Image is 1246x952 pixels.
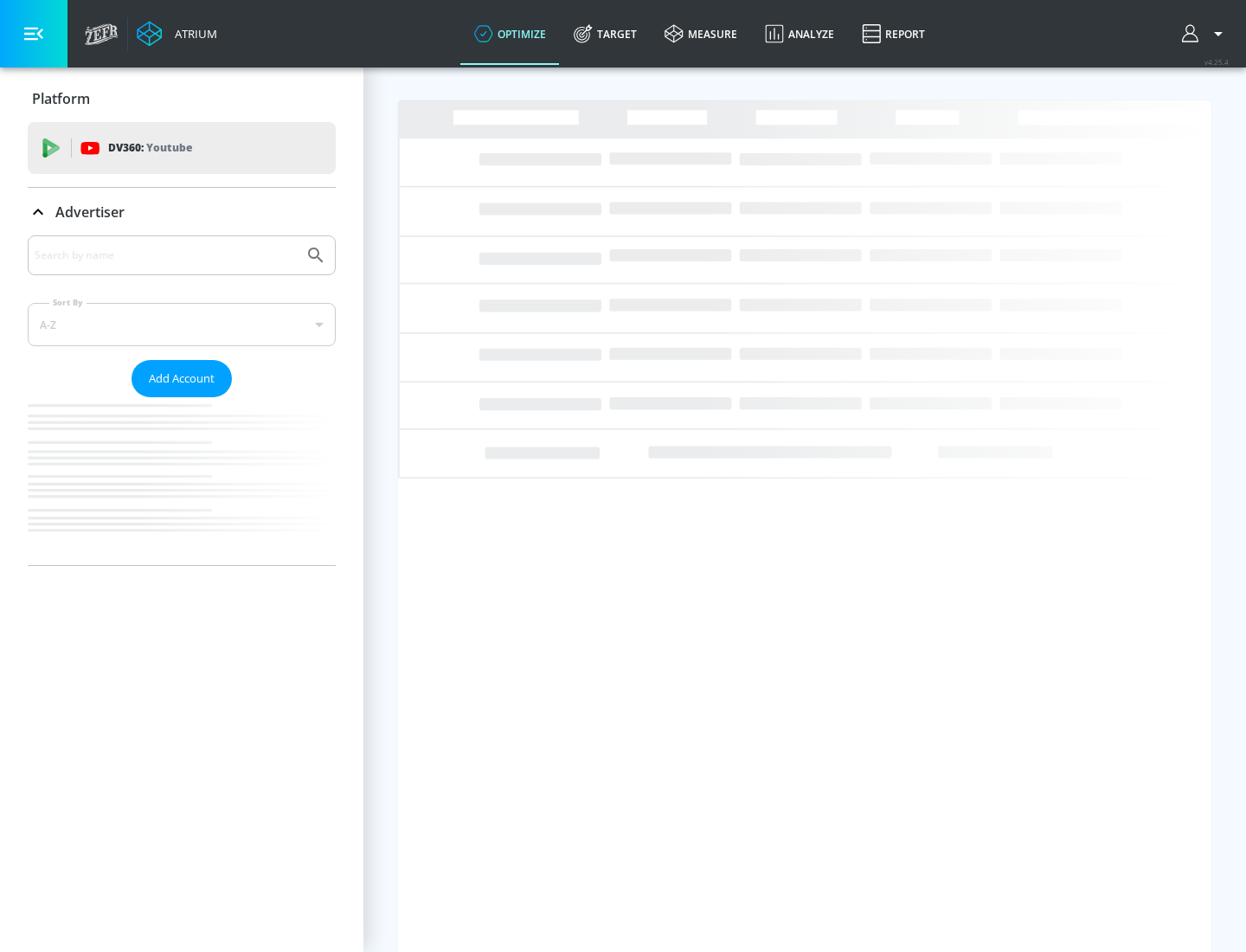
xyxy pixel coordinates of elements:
[32,89,90,108] p: Platform
[848,3,939,65] a: Report
[751,3,848,65] a: Analyze
[149,369,215,389] span: Add Account
[168,26,217,42] div: Atrium
[28,397,336,565] nav: list of Advertiser
[560,3,651,65] a: Target
[108,138,192,158] p: DV360:
[132,360,232,397] button: Add Account
[55,203,125,222] p: Advertiser
[28,235,336,565] div: Advertiser
[28,188,336,236] div: Advertiser
[146,138,192,157] p: Youtube
[460,3,560,65] a: optimize
[28,122,336,174] div: DV360: Youtube
[1204,57,1229,67] span: v 4.25.4
[28,74,336,123] div: Platform
[651,3,751,65] a: measure
[137,21,217,47] a: Atrium
[28,303,336,346] div: A-Z
[49,297,87,308] label: Sort By
[35,244,297,267] input: Search by name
